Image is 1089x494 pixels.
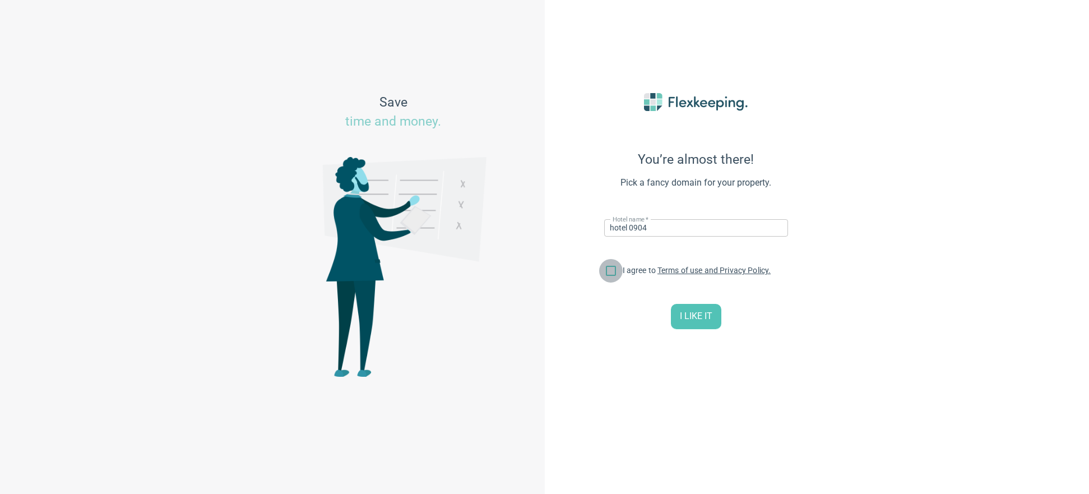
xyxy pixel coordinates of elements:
span: time and money. [345,114,441,129]
span: I LIKE IT [680,310,712,323]
button: I LIKE IT [671,304,721,329]
span: You’re almost there! [573,152,819,167]
span: Pick a fancy domain for your property. [573,176,819,190]
span: I agree to [623,266,771,275]
a: Terms of use and Privacy Policy. [657,266,771,275]
span: Save [345,93,441,132]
